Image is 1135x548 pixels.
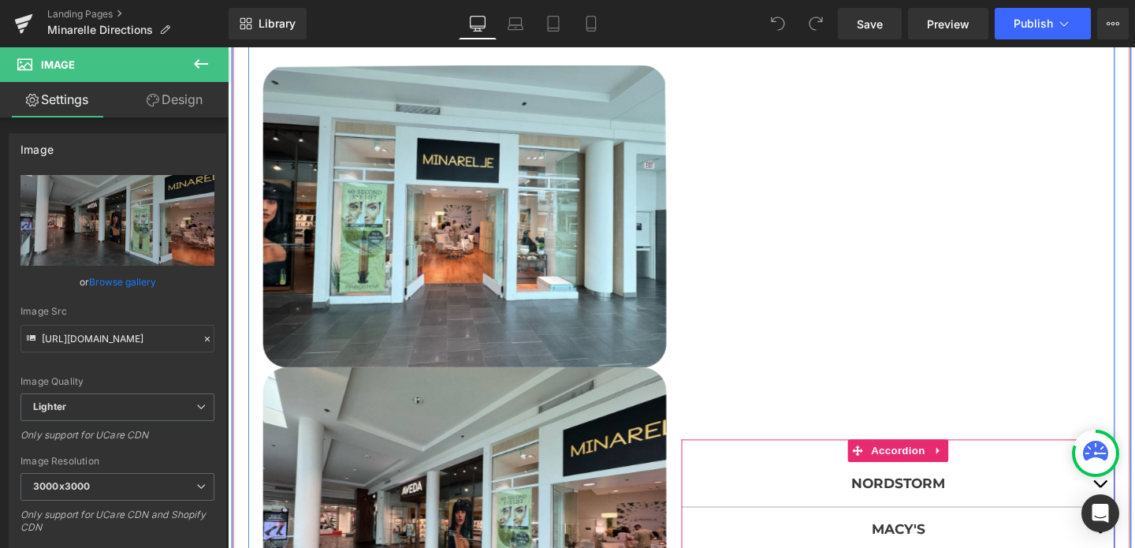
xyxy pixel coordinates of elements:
button: Publish [995,8,1091,39]
span: Library [259,17,296,31]
div: Image Resolution [20,456,214,467]
a: Expand / Collapse [737,412,757,436]
button: More [1097,8,1129,39]
span: Preview [927,16,969,32]
a: Desktop [459,8,497,39]
a: Tablet [534,8,572,39]
div: Image Src [20,306,214,317]
a: Preview [908,8,988,39]
a: Landing Pages [47,8,229,21]
span: Minarelle Directions [47,24,153,36]
span: Publish [1014,17,1053,30]
b: 3000x3000 [33,480,90,492]
span: Accordion [672,412,737,436]
span: Save [857,16,883,32]
a: Browse gallery [89,268,156,296]
button: Undo [762,8,794,39]
input: Link [20,325,214,352]
a: Design [117,82,232,117]
b: MACY'S [677,498,733,516]
div: Only support for UCare CDN [20,429,214,452]
a: Mobile [572,8,610,39]
a: New Library [229,8,307,39]
b: Lighter [33,401,66,412]
div: Image [20,134,54,156]
button: Redo [800,8,832,39]
div: or [20,274,214,290]
span: Image [41,58,75,71]
b: Nordstorm [656,450,754,468]
a: Laptop [497,8,534,39]
div: Only support for UCare CDN and Shopify CDN [20,509,214,544]
div: Open Intercom Messenger [1081,494,1119,532]
div: Image Quality [20,376,214,387]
